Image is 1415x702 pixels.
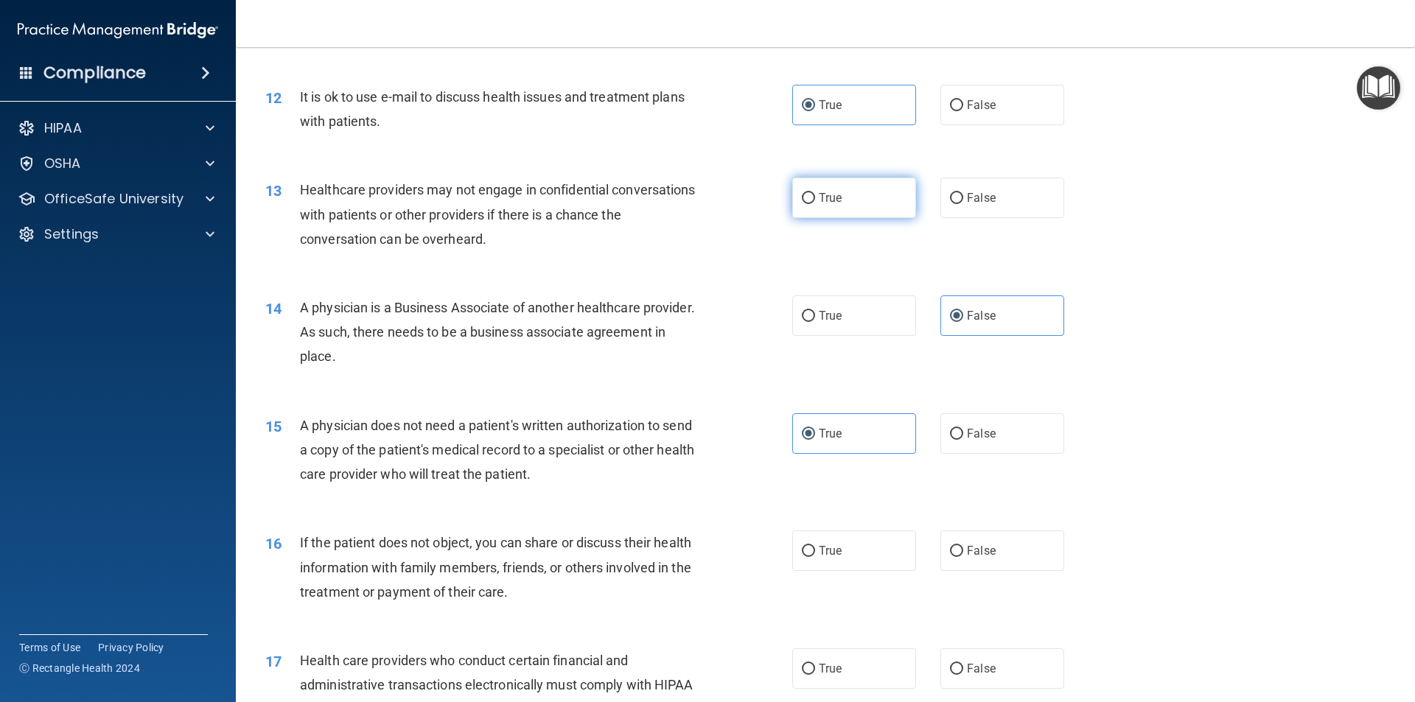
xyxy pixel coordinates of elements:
input: False [950,100,963,111]
button: Open Resource Center [1357,66,1400,110]
p: OSHA [44,155,81,172]
p: Settings [44,225,99,243]
input: True [802,311,815,322]
input: False [950,193,963,204]
a: OSHA [18,155,214,172]
img: PMB logo [18,15,218,45]
p: HIPAA [44,119,82,137]
input: True [802,429,815,440]
input: False [950,311,963,322]
span: 13 [265,182,282,200]
input: True [802,546,815,557]
a: Terms of Use [19,640,80,655]
input: False [950,664,963,675]
iframe: Drift Widget Chat Controller [1341,600,1397,656]
input: True [802,664,815,675]
p: OfficeSafe University [44,190,184,208]
span: 12 [265,89,282,107]
a: OfficeSafe University [18,190,214,208]
span: False [967,427,996,440]
span: If the patient does not object, you can share or discuss their health information with family mem... [300,535,691,599]
span: It is ok to use e-mail to discuss health issues and treatment plans with patients. [300,89,685,129]
span: True [819,427,842,440]
span: False [967,661,996,675]
input: False [950,546,963,557]
span: 16 [265,535,282,552]
span: 17 [265,653,282,670]
span: False [967,191,996,205]
span: True [819,661,842,675]
input: False [950,429,963,440]
span: Ⓒ Rectangle Health 2024 [19,661,140,675]
a: HIPAA [18,119,214,137]
span: True [819,309,842,323]
span: 14 [265,300,282,317]
span: True [819,544,842,558]
span: A physician does not need a patient's written authorization to send a copy of the patient's medic... [300,418,694,482]
span: Healthcare providers may not engage in confidential conversations with patients or other provider... [300,182,696,246]
span: False [967,544,996,558]
span: True [819,191,842,205]
a: Privacy Policy [98,640,164,655]
span: False [967,98,996,112]
span: True [819,98,842,112]
span: False [967,309,996,323]
input: True [802,100,815,111]
span: A physician is a Business Associate of another healthcare provider. As such, there needs to be a ... [300,300,695,364]
input: True [802,193,815,204]
h4: Compliance [43,63,146,83]
a: Settings [18,225,214,243]
span: 15 [265,418,282,435]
